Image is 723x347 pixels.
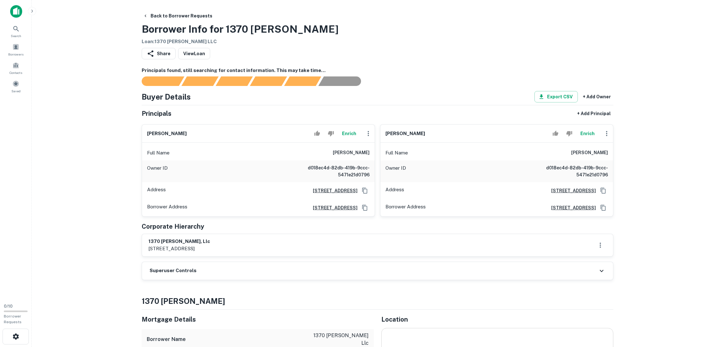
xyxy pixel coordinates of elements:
[11,88,21,94] span: Saved
[148,238,210,245] h6: 1370 [PERSON_NAME], llc
[150,267,197,274] h6: Superuser Controls
[691,296,723,327] iframe: Chat Widget
[385,149,408,157] p: Full Name
[4,304,13,309] span: 0 / 10
[142,48,176,59] button: Share
[142,222,204,231] h5: Corporate Hierarchy
[142,109,171,118] h5: Principals
[284,76,321,86] div: Principals found, still searching for contact information. This may take time...
[147,203,187,213] p: Borrower Address
[147,336,186,343] h6: Borrower Name
[325,127,336,140] button: Reject
[250,76,287,86] div: Principals found, AI now looking for contact information...
[308,204,358,211] a: [STREET_ADDRESS]
[580,91,613,102] button: + Add Owner
[360,186,370,195] button: Copy Address
[571,149,608,157] h6: [PERSON_NAME]
[147,130,187,137] h6: [PERSON_NAME]
[385,186,404,195] p: Address
[2,23,30,40] a: Search
[11,33,21,38] span: Search
[178,48,210,59] a: ViewLoan
[312,127,323,140] button: Accept
[4,314,22,324] span: Borrower Requests
[550,127,561,140] button: Accept
[575,108,613,119] button: + Add Principal
[308,187,358,194] a: [STREET_ADDRESS]
[312,332,369,347] p: 1370 [PERSON_NAME] llc
[142,67,613,74] h6: Principals found, still searching for contact information. This may take time...
[385,203,426,213] p: Borrower Address
[2,59,30,76] a: Contacts
[142,91,191,102] h4: Buyer Details
[598,186,608,195] button: Copy Address
[532,164,608,178] h6: d018ec4d-82db-419b-9ccc-5471e21d0796
[142,22,339,37] h3: Borrower Info for 1370 [PERSON_NAME]
[134,76,182,86] div: Sending borrower request to AI...
[10,5,22,18] img: capitalize-icon.png
[598,203,608,213] button: Copy Address
[148,245,210,252] p: [STREET_ADDRESS]
[339,127,359,140] button: Enrich
[142,315,374,324] h5: Mortgage Details
[142,38,339,45] h6: Loan : 1370 [PERSON_NAME] LLC
[333,149,370,157] h6: [PERSON_NAME]
[381,315,613,324] h5: Location
[360,203,370,213] button: Copy Address
[216,76,253,86] div: Documents found, AI parsing details...
[385,164,406,178] p: Owner ID
[2,78,30,95] a: Saved
[2,41,30,58] a: Borrowers
[147,149,170,157] p: Full Name
[534,91,578,102] button: Export CSV
[564,127,575,140] button: Reject
[10,70,22,75] span: Contacts
[8,52,23,57] span: Borrowers
[181,76,218,86] div: Your request is received and processing...
[546,204,596,211] a: [STREET_ADDRESS]
[147,186,166,195] p: Address
[319,76,369,86] div: AI fulfillment process complete.
[142,295,613,307] h4: 1370 [PERSON_NAME]
[147,164,168,178] p: Owner ID
[385,130,425,137] h6: [PERSON_NAME]
[546,187,596,194] a: [STREET_ADDRESS]
[578,127,598,140] button: Enrich
[294,164,370,178] h6: d018ec4d-82db-419b-9ccc-5471e21d0796
[140,10,215,22] button: Back to Borrower Requests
